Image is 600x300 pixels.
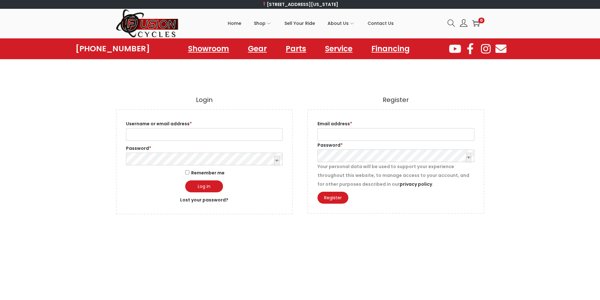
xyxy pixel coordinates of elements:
a: Contact Us [368,9,394,37]
span: Shop [254,15,266,31]
label: Username or email address [126,119,283,128]
button: Show password [466,153,471,162]
a: 0 [472,20,480,27]
a: [STREET_ADDRESS][US_STATE] [262,1,338,8]
span: Remember me [191,170,225,176]
span: Sell Your Ride [284,15,315,31]
a: Shop [254,9,272,37]
label: Email address [317,119,474,128]
img: 📍 [262,2,266,6]
label: Password [317,141,474,150]
a: Service [319,42,359,56]
a: privacy policy [400,181,432,187]
span: About Us [328,15,349,31]
a: Parts [279,42,312,56]
button: Register [317,192,348,204]
button: Show password [274,156,279,166]
a: Financing [365,42,416,56]
a: Lost your password? [180,197,228,203]
label: Password [126,144,283,153]
img: Woostify retina logo [116,9,179,38]
a: Sell Your Ride [284,9,315,37]
a: Showroom [182,42,235,56]
p: Your personal data will be used to support your experience throughout this website, to manage acc... [317,162,474,189]
span: Home [228,15,241,31]
nav: Primary navigation [179,9,443,37]
nav: Menu [182,42,416,56]
span: Contact Us [368,15,394,31]
a: About Us [328,9,355,37]
a: Home [228,9,241,37]
input: Remember me [185,170,189,174]
button: Log in [185,180,223,192]
a: [PHONE_NUMBER] [76,44,150,53]
h2: Login [116,95,293,105]
a: Gear [242,42,273,56]
h2: Register [307,95,484,105]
